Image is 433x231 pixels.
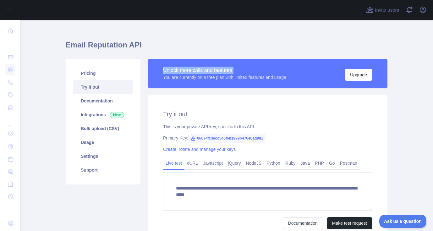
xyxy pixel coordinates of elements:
iframe: Toggle Customer Support [379,215,427,228]
div: ... [5,204,15,216]
a: Support [73,163,133,177]
a: Java [298,158,313,168]
a: Live test [163,158,184,168]
div: You are currently on a free plan with limited features and usage [163,74,286,80]
a: Bulk upload (CSV) [73,122,133,135]
span: Invite users [375,7,399,14]
a: Ruby [283,158,298,168]
a: jQuery [225,158,243,168]
div: ... [5,38,15,50]
a: NodeJS [243,158,264,168]
a: cURL [184,158,200,168]
a: Settings [73,149,133,163]
a: Go [326,158,337,168]
button: Upgrade [345,69,372,81]
button: Invite users [365,5,400,15]
a: Javascript [200,158,225,168]
span: 06074fc3ecc545f6b1979b476e0ad981 [188,134,266,143]
div: Unlock more calls and features [163,67,286,74]
a: Usage [73,135,133,149]
div: Primary Key: [163,135,372,141]
button: Make test request [327,217,372,229]
h1: Email Reputation API [66,40,387,55]
a: Try it out [73,80,133,94]
span: New [110,112,124,118]
a: Pricing [73,66,133,80]
div: This is your private API key, specific to this API. [163,124,372,130]
a: Python [264,158,283,168]
div: ... [5,114,15,127]
a: Integrations New [73,108,133,122]
a: Create, rotate and manage your keys [163,147,236,152]
a: Postman [337,158,360,168]
a: Documentation [73,94,133,108]
h2: Try it out [163,110,372,118]
a: PHP [312,158,326,168]
a: Documentation [283,217,323,229]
